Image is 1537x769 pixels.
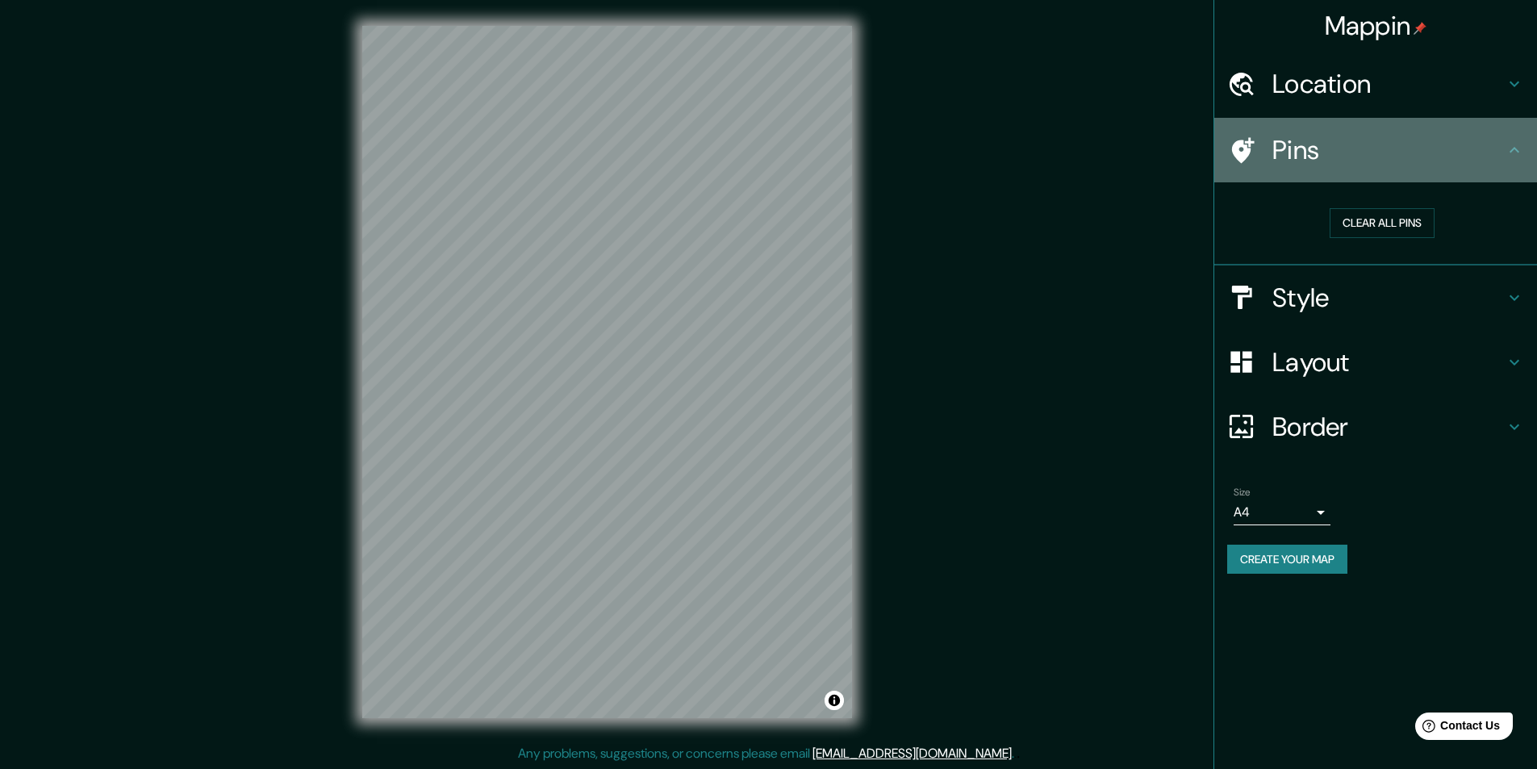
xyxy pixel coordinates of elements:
div: A4 [1234,499,1330,525]
div: Style [1214,265,1537,330]
div: Pins [1214,118,1537,182]
p: Any problems, suggestions, or concerns please email . [518,744,1014,763]
h4: Style [1272,282,1505,314]
div: . [1014,744,1017,763]
canvas: Map [362,26,852,718]
a: [EMAIL_ADDRESS][DOMAIN_NAME] [812,745,1012,762]
h4: Location [1272,68,1505,100]
div: Border [1214,395,1537,459]
h4: Layout [1272,346,1505,378]
button: Clear all pins [1330,208,1435,238]
div: . [1017,744,1020,763]
h4: Pins [1272,134,1505,166]
button: Create your map [1227,545,1347,575]
label: Size [1234,485,1251,499]
iframe: Help widget launcher [1393,706,1519,751]
h4: Border [1272,411,1505,443]
img: pin-icon.png [1414,22,1426,35]
h4: Mappin [1325,10,1427,42]
div: Location [1214,52,1537,116]
div: Layout [1214,330,1537,395]
button: Toggle attribution [825,691,844,710]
